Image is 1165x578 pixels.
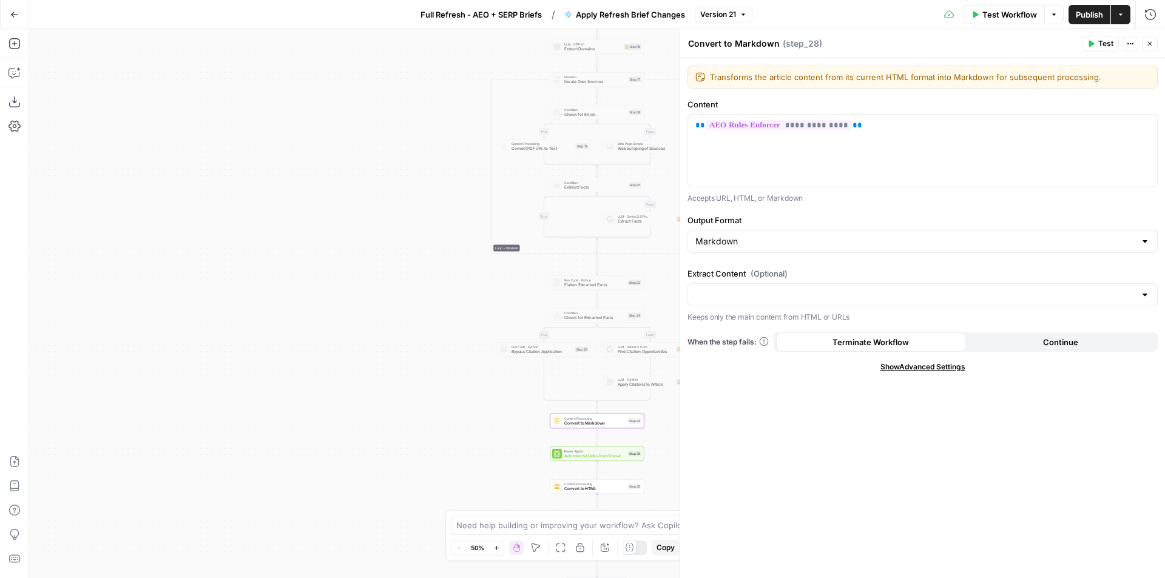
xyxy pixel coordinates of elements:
p: Accepts URL, HTML, or Markdown [687,192,1158,204]
g: Edge from step_16 to step_17 [596,54,598,72]
g: Edge from step_21 to step_21-conditional-end [544,192,598,240]
g: Edge from step_39 to step_30 [596,461,598,479]
span: 50% [471,543,484,553]
button: Continue [966,332,1156,352]
div: ConditionExtract FactsStep 21 [550,178,644,192]
g: Edge from step_17 to step_18 [596,87,598,104]
span: Apply Citations to Article [618,381,674,388]
div: Web Page ScrapeWeb Scraping of SourcesStep 20 [603,139,697,153]
g: Edge from step_24 to step_26 [597,323,651,341]
span: (Optional) [751,267,788,280]
g: Edge from step_20 to step_18-conditional-end [597,153,650,167]
button: Copy [652,540,680,556]
span: Extract Facts [618,218,674,224]
div: Step 25 [575,347,589,352]
div: ConditionCheck for ErrorsStep 18 [550,105,644,119]
span: Apply Refresh Brief Changes [576,8,685,21]
textarea: Transforms the article content from its current HTML format into Markdown for subsequent processing. [710,71,1150,83]
span: Copy [657,542,675,553]
g: Edge from step_15 to step_16 [596,21,598,39]
span: Iterate Over Sources [564,79,626,85]
button: Test Workflow [964,5,1044,24]
img: o3r9yhbrn24ooq0tey3lueqptmfj [554,483,560,489]
p: Keeps only the main content from HTML or URLs [687,311,1158,323]
div: Step 16 [624,44,641,50]
span: Web Page Scrape [618,141,679,146]
div: Step 24 [628,313,642,318]
div: Step 21 [629,183,641,188]
span: Run Code · Python [512,344,573,349]
input: Markdown [695,235,1135,247]
div: Step 39 [628,451,641,457]
div: Step 28 [628,418,641,424]
textarea: Convert to Markdown [688,38,780,50]
button: Version 21 [695,7,752,22]
div: LLM · Gemini 2.5 ProFind Citation OpportunitiesStep 26 [603,342,697,357]
span: LLM · GPT-4.1 [564,42,621,47]
span: Condition [564,180,626,185]
div: ConditionCheck for Extracted FactsStep 24 [550,308,644,323]
g: Edge from step_26 to step_27 [649,357,651,374]
g: Edge from step_18 to step_19 [543,119,597,138]
g: Edge from step_19 to step_18-conditional-end [544,153,598,167]
div: Step 23 [628,280,641,286]
g: Edge from step_27 to step_24-conditional-end [597,389,650,403]
span: Flatten Extracted Facts [564,282,626,288]
button: Full Refresh - AEO + SERP Briefs [413,5,549,24]
g: Edge from step_18 to step_20 [597,119,651,138]
img: 62yuwf1kr9krw125ghy9mteuwaw4 [501,143,507,149]
span: Web Scraping of Sources [618,146,679,152]
span: Iteration [564,75,626,79]
g: Edge from step_30 to step_31 [596,494,598,511]
div: Loop - DisabledIterationIterate Over SourcesStep 17 [550,72,644,87]
g: Edge from step_18-conditional-end to step_21 [596,166,598,178]
span: Extract Domains [564,46,621,52]
g: Edge from step_22 to step_21-conditional-end [597,226,650,240]
g: Edge from step_24 to step_25 [543,323,597,341]
div: Step 19 [576,144,589,149]
span: Add Internal Links from Knowledge Base - Fork [564,453,626,459]
span: LLM · Gemini 2.5 Pro [618,344,674,349]
g: Edge from step_25 to step_24-conditional-end [544,357,598,403]
span: Power Agent [564,449,626,454]
button: Publish [1069,5,1110,24]
span: Bypass Citation Application [512,349,573,355]
span: Check for Extracted Facts [564,315,626,321]
span: Content Processing [564,416,626,421]
button: Apply Refresh Brief Changes [558,5,692,24]
span: Find Citation Opportunities [618,349,674,355]
span: Check for Errors [564,112,626,118]
div: Run Code · PythonBypass Citation ApplicationStep 25 [497,342,591,357]
span: Full Refresh - AEO + SERP Briefs [420,8,542,21]
g: Edge from step_28 to step_39 [596,428,598,446]
div: Content ProcessingConvert to MarkdownStep 28 [550,414,644,428]
g: Edge from step_23 to step_24 [596,290,598,307]
span: Publish [1076,8,1103,21]
div: Content ProcessingConvert PDF URL to TextStep 19 [497,139,591,153]
span: Terminate Workflow [832,336,909,348]
span: Condition [564,311,626,315]
span: Show Advanced Settings [880,361,965,372]
div: Step 18 [629,110,641,115]
label: Output Format [687,214,1158,226]
span: Content Processing [512,141,573,146]
span: Condition [564,107,626,112]
img: o3r9yhbrn24ooq0tey3lueqptmfj [554,418,560,424]
label: Extract Content [687,267,1158,280]
div: LLM · Gemini 2.5 ProExtract FactsStep 22 [603,212,697,226]
a: When the step fails: [687,337,769,348]
label: Content [687,98,1158,110]
g: Edge from step_33 to end [596,559,598,577]
span: Content Processing [564,482,626,486]
span: Continue [1043,336,1078,348]
g: Edge from step_24-conditional-end to step_28 [596,402,598,414]
span: ( step_28 ) [783,38,822,50]
span: / [552,7,555,22]
span: Test [1098,38,1113,49]
g: Edge from step_17-iteration-end to step_23 [596,251,598,275]
div: Power AgentAdd Internal Links from Knowledge Base - ForkStep 39 [550,446,644,461]
g: Edge from step_21 to step_22 [597,192,651,211]
span: Convert to HTML [564,486,626,492]
div: LLM · O4 MiniApply Citations to ArticleStep 27 [603,375,697,389]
